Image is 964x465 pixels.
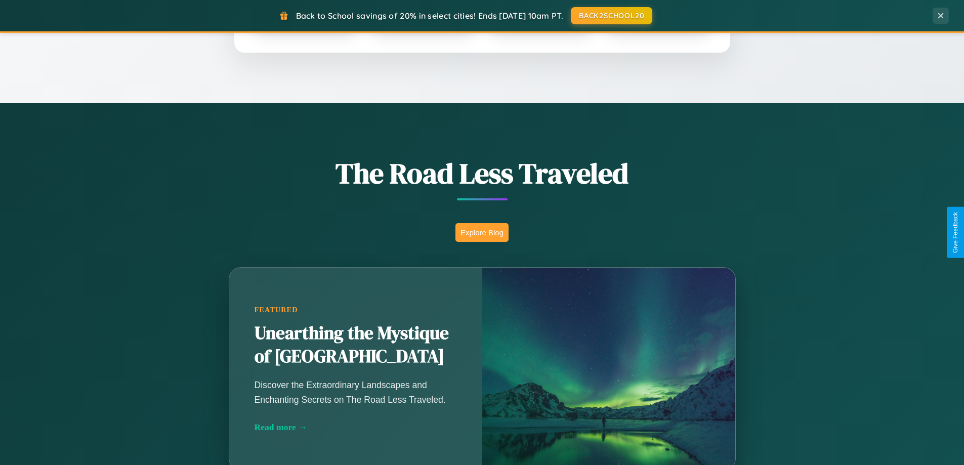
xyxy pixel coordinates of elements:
[255,422,457,433] div: Read more →
[255,306,457,314] div: Featured
[952,212,959,253] div: Give Feedback
[255,322,457,368] h2: Unearthing the Mystique of [GEOGRAPHIC_DATA]
[296,11,563,21] span: Back to School savings of 20% in select cities! Ends [DATE] 10am PT.
[571,7,652,24] button: BACK2SCHOOL20
[455,223,509,242] button: Explore Blog
[179,154,786,193] h1: The Road Less Traveled
[255,378,457,406] p: Discover the Extraordinary Landscapes and Enchanting Secrets on The Road Less Traveled.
